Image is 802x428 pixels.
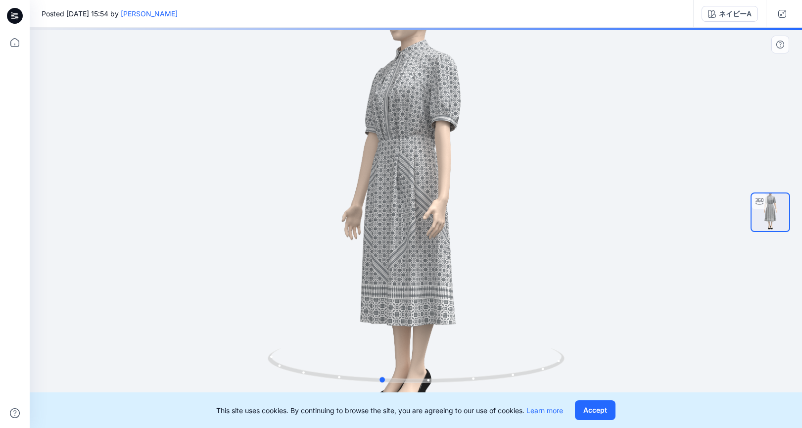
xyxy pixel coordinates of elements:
[216,405,563,416] p: This site uses cookies. By continuing to browse the site, you are agreeing to our use of cookies.
[719,8,752,19] div: ネイビーA
[702,6,758,22] button: ネイビーA
[121,9,178,18] a: [PERSON_NAME]
[526,406,563,415] a: Learn more
[575,400,615,420] button: Accept
[752,193,789,231] img: turntable-01-10-2025-07:44:10
[42,8,178,19] span: Posted [DATE] 15:54 by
